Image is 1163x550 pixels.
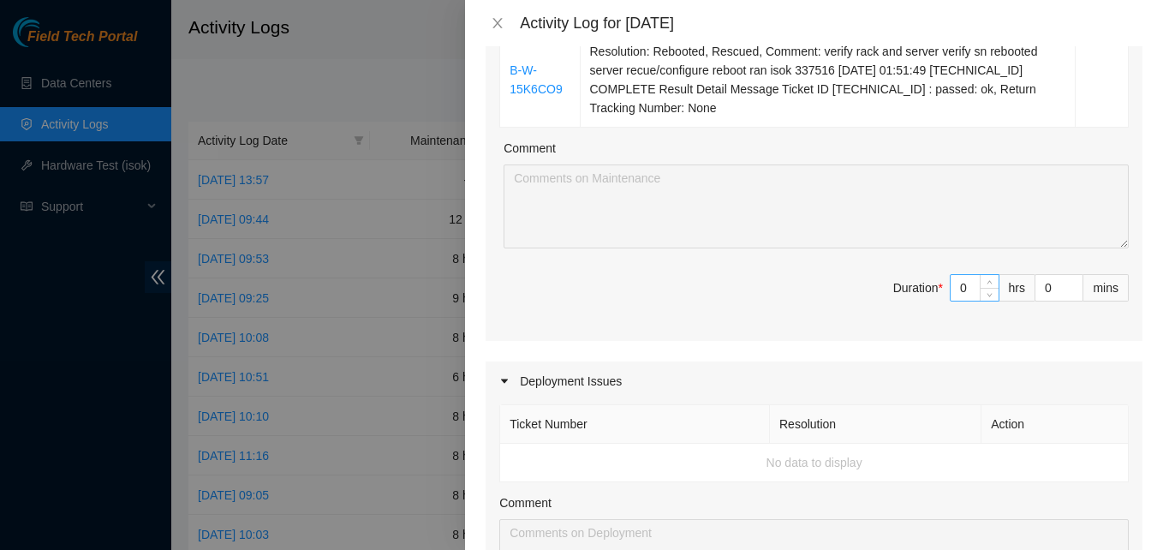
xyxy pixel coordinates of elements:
div: Deployment Issues [486,362,1142,401]
div: Duration [893,278,943,297]
span: down [985,290,995,300]
th: Action [981,405,1129,444]
div: hrs [999,274,1035,302]
th: Ticket Number [500,405,770,444]
span: caret-right [499,376,510,386]
th: Resolution [770,405,981,444]
label: Comment [504,139,556,158]
button: Close [486,15,510,32]
a: B-W-15K6CO9 [510,63,562,96]
textarea: Comment [504,164,1129,248]
span: Decrease Value [980,288,999,301]
span: Increase Value [980,275,999,288]
td: Resolution: Rebooted, Rescued, Comment: verify rack and server verify sn rebooted server recue/co... [581,33,1077,128]
div: mins [1083,274,1129,302]
span: up [985,278,995,288]
td: No data to display [500,444,1129,482]
label: Comment [499,493,552,512]
div: Activity Log for [DATE] [520,14,1142,33]
span: close [491,16,504,30]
